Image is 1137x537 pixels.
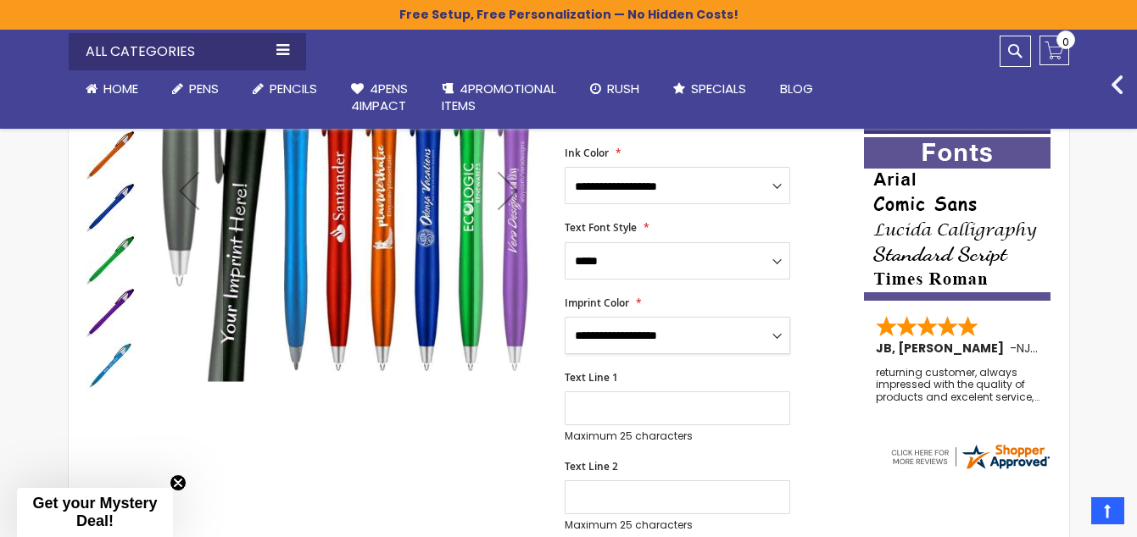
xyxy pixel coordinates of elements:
[86,235,137,285] img: TouchWrite Query Stylus Pen
[1039,36,1069,65] a: 0
[86,128,138,180] div: TouchWrite Query Stylus Pen
[565,220,637,235] span: Text Font Style
[1017,340,1038,357] span: NJ
[889,441,1051,472] img: 4pens.com widget logo
[236,70,334,108] a: Pencils
[565,518,790,532] p: Maximum 25 characters
[86,130,137,180] img: TouchWrite Query Stylus Pen
[86,182,137,233] img: TouchWrite Query Stylus Pen
[69,70,155,108] a: Home
[32,495,157,529] span: Get your Mystery Deal!
[691,80,746,97] span: Specials
[86,233,138,285] div: TouchWrite Query Stylus Pen
[565,296,629,310] span: Imprint Color
[573,70,656,108] a: Rush
[442,80,556,114] span: 4PROMOTIONAL ITEMS
[876,367,1040,403] div: returning customer, always impressed with the quality of products and excelent service, will retu...
[351,80,408,114] span: 4Pens 4impact
[69,33,306,70] div: All Categories
[565,459,618,473] span: Text Line 2
[17,488,173,537] div: Get your Mystery Deal!Close teaser
[864,137,1051,301] img: font-personalization-examples
[876,340,1010,357] span: JB, [PERSON_NAME]
[565,429,790,443] p: Maximum 25 characters
[86,180,138,233] div: TouchWrite Query Stylus Pen
[889,461,1051,475] a: 4pens.com certificate URL
[86,287,137,338] img: TouchWrite Query Stylus Pen
[86,285,138,338] div: TouchWrite Query Stylus Pen
[763,70,830,108] a: Blog
[334,70,425,125] a: 4Pens4impact
[425,70,573,125] a: 4PROMOTIONALITEMS
[780,80,813,97] span: Blog
[189,80,219,97] span: Pens
[103,80,138,97] span: Home
[607,80,639,97] span: Rush
[155,70,236,108] a: Pens
[170,474,187,491] button: Close teaser
[997,491,1137,537] iframe: Google Customer Reviews
[565,146,609,160] span: Ink Color
[565,370,618,385] span: Text Line 1
[656,70,763,108] a: Specials
[270,80,317,97] span: Pencils
[1062,34,1069,50] span: 0
[86,340,137,390] img: TouchWrite Query Stylus Pen
[86,338,137,390] div: TouchWrite Query Stylus Pen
